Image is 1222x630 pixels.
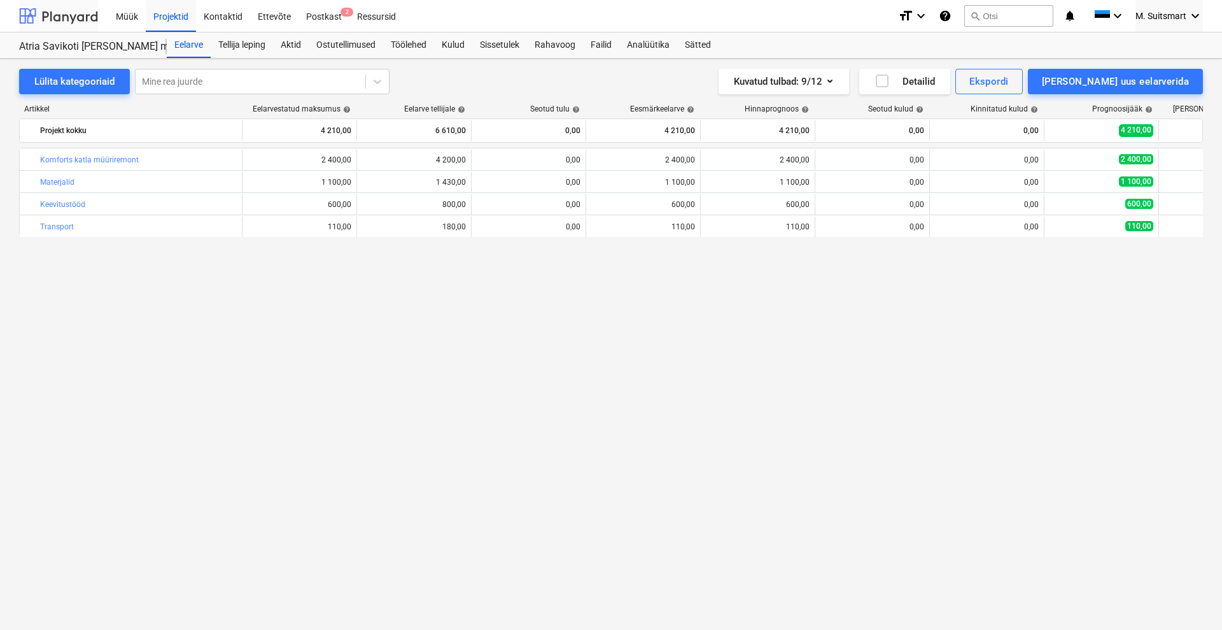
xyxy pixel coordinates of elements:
[706,120,810,141] div: 4 210,00
[248,178,351,187] div: 1 100,00
[1028,106,1038,113] span: help
[362,222,466,231] div: 180,00
[167,32,211,58] a: Eelarve
[40,222,74,231] a: Transport
[706,222,810,231] div: 110,00
[19,40,151,54] div: Atria Savikoti [PERSON_NAME] müüriremont
[591,120,695,141] div: 4 210,00
[935,222,1039,231] div: 0,00
[40,155,139,164] a: Komforts katla müüriremont
[684,106,694,113] span: help
[477,222,580,231] div: 0,00
[434,32,472,58] a: Kulud
[527,32,583,58] a: Rahavoog
[964,5,1053,27] button: Otsi
[935,155,1039,164] div: 0,00
[969,73,1008,90] div: Ekspordi
[40,178,74,187] a: Materjalid
[935,178,1039,187] div: 0,00
[799,106,809,113] span: help
[935,200,1039,209] div: 0,00
[362,200,466,209] div: 800,00
[591,155,695,164] div: 2 400,00
[591,222,695,231] div: 110,00
[706,200,810,209] div: 600,00
[591,178,695,187] div: 1 100,00
[1125,199,1153,209] span: 600,00
[719,69,849,94] button: Kuvatud tulbad:9/12
[913,106,924,113] span: help
[362,178,466,187] div: 1 430,00
[583,32,619,58] a: Failid
[472,32,527,58] a: Sissetulek
[971,104,1038,113] div: Kinnitatud kulud
[34,73,115,90] div: Lülita kategooriaid
[619,32,677,58] a: Analüütika
[1135,11,1186,21] span: M. Suitsmart
[455,106,465,113] span: help
[970,11,980,21] span: search
[955,69,1022,94] button: Ekspordi
[211,32,273,58] a: Tellija leping
[874,73,935,90] div: Detailid
[362,120,466,141] div: 6 610,00
[859,69,950,94] button: Detailid
[745,104,809,113] div: Hinnaprognoos
[273,32,309,58] a: Aktid
[477,178,580,187] div: 0,00
[477,155,580,164] div: 0,00
[248,120,351,141] div: 4 210,00
[939,8,952,24] i: Abikeskus
[248,222,351,231] div: 110,00
[898,8,913,24] i: format_size
[1125,221,1153,231] span: 110,00
[1028,69,1203,94] button: [PERSON_NAME] uus eelarverida
[477,120,580,141] div: 0,00
[820,120,924,141] div: 0,00
[309,32,383,58] a: Ostutellimused
[404,104,465,113] div: Eelarve tellijale
[1142,106,1153,113] span: help
[820,200,924,209] div: 0,00
[40,120,237,141] div: Projekt kokku
[248,200,351,209] div: 600,00
[706,178,810,187] div: 1 100,00
[734,73,834,90] div: Kuvatud tulbad : 9/12
[935,120,1039,141] div: 0,00
[820,222,924,231] div: 0,00
[677,32,719,58] a: Sätted
[570,106,580,113] span: help
[362,155,466,164] div: 4 200,00
[383,32,434,58] a: Töölehed
[248,155,351,164] div: 2 400,00
[341,106,351,113] span: help
[477,200,580,209] div: 0,00
[19,69,130,94] button: Lülita kategooriaid
[706,155,810,164] div: 2 400,00
[913,8,929,24] i: keyboard_arrow_down
[1188,8,1203,24] i: keyboard_arrow_down
[530,104,580,113] div: Seotud tulu
[341,8,353,17] span: 2
[591,200,695,209] div: 600,00
[253,104,351,113] div: Eelarvestatud maksumus
[1119,124,1153,136] span: 4 210,00
[1092,104,1153,113] div: Prognoosijääk
[868,104,924,113] div: Seotud kulud
[1110,8,1125,24] i: keyboard_arrow_down
[1119,176,1153,187] span: 1 100,00
[820,178,924,187] div: 0,00
[1064,8,1076,24] i: notifications
[820,155,924,164] div: 0,00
